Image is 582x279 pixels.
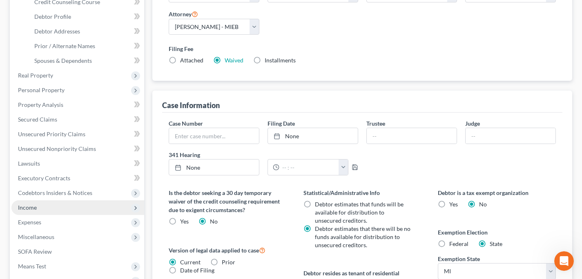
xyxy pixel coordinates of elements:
[40,10,56,18] p: Active
[18,204,37,211] span: Income
[11,244,144,259] a: SOFA Review
[169,128,259,144] input: Enter case number...
[169,9,198,19] label: Attorney
[169,245,287,255] label: Version of legal data applied to case
[554,251,574,271] iframe: Intercom live chat
[169,44,556,53] label: Filing Fee
[18,145,96,152] span: Unsecured Nonpriority Claims
[180,259,201,266] span: Current
[40,4,93,10] h1: [PERSON_NAME]
[180,218,189,225] span: Yes
[11,112,144,127] a: Secured Claims
[315,225,410,248] span: Debtor estimates that there will be no funds available for distribution to unsecured creditors.
[13,217,19,223] button: Emoji picker
[438,188,556,197] label: Debtor is a tax exempt organization
[210,218,218,225] span: No
[23,4,36,18] img: Profile image for Emma
[18,86,65,93] span: Personal Property
[279,159,339,175] input: -- : --
[180,267,214,274] span: Date of Filing
[466,128,555,144] input: --
[490,240,502,247] span: State
[11,97,144,112] a: Property Analysis
[169,159,259,175] a: None
[465,119,480,128] label: Judge
[52,217,58,223] button: Start recording
[5,3,21,19] button: go back
[18,101,63,108] span: Property Analysis
[18,263,46,270] span: Means Test
[165,151,362,159] label: 341 Hearing
[18,233,54,240] span: Miscellaneous
[39,217,45,223] button: Upload attachment
[7,64,134,166] div: In observance of[DATE],the NextChapter team will be out of office on[DATE]. Our team will be unav...
[26,217,32,223] button: Gif picker
[143,3,158,18] div: Close
[28,53,144,68] a: Spouses & Dependents
[11,127,144,142] a: Unsecured Priority Claims
[479,201,487,208] span: No
[34,28,80,35] span: Debtor Addresses
[265,57,296,64] span: Installments
[315,201,404,224] span: Debtor estimates that funds will be available for distribution to unsecured creditors.
[28,39,144,53] a: Prior / Alternate Names
[7,199,156,213] textarea: Message…
[20,117,42,124] b: [DATE]
[169,188,287,214] label: Is the debtor seeking a 30 day temporary waiver of the credit counseling requirement due to exige...
[13,129,127,161] div: We encourage you to use the to answer any questions and we will respond to any unanswered inquiri...
[18,72,53,79] span: Real Property
[18,175,70,182] span: Executory Contracts
[11,171,144,186] a: Executory Contracts
[128,3,143,19] button: Home
[303,188,421,197] label: Statistical/Administrative Info
[268,119,295,128] label: Filing Date
[18,219,41,226] span: Expenses
[34,42,95,49] span: Prior / Alternate Names
[7,64,157,184] div: Emma says…
[449,240,468,247] span: Federal
[28,9,144,24] a: Debtor Profile
[18,116,57,123] span: Secured Claims
[18,160,40,167] span: Lawsuits
[34,57,92,64] span: Spouses & Dependents
[449,201,458,208] span: Yes
[169,119,203,128] label: Case Number
[162,100,220,110] div: Case Information
[34,13,71,20] span: Debtor Profile
[61,69,85,76] b: [DATE],
[28,24,144,39] a: Debtor Addresses
[13,168,77,173] div: [PERSON_NAME] • 2h ago
[268,128,358,144] a: None
[180,57,203,64] span: Attached
[438,228,556,237] label: Exemption Election
[13,69,127,125] div: In observance of the NextChapter team will be out of office on . Our team will be unavailable for...
[18,189,92,196] span: Codebtors Insiders & Notices
[20,85,42,92] b: [DATE]
[18,248,52,255] span: SOFA Review
[367,128,457,144] input: --
[222,259,235,266] span: Prior
[11,142,144,156] a: Unsecured Nonpriority Claims
[438,255,480,263] label: Exemption State
[366,119,385,128] label: Trustee
[225,57,243,64] a: Waived
[18,131,85,137] span: Unsecured Priority Claims
[13,129,110,144] a: Help Center
[140,213,153,226] button: Send a message…
[11,156,144,171] a: Lawsuits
